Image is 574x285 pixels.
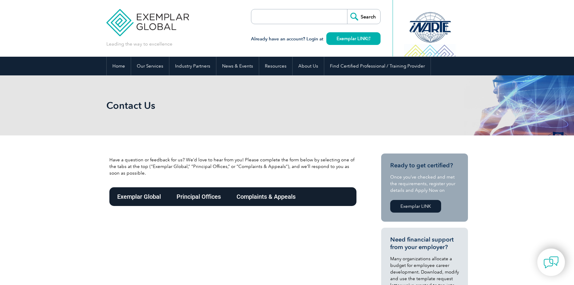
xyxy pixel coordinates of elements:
[107,57,131,75] a: Home
[106,41,172,47] p: Leading the way to excellence
[390,236,459,251] h3: Need financial support from your employer?
[544,255,559,270] img: contact-chat.png
[293,57,324,75] a: About Us
[326,32,381,45] a: Exemplar LINK
[367,37,370,40] img: open_square.png
[109,187,169,206] div: Exemplar Global
[109,157,356,176] p: Have a question or feedback for us? We’d love to hear from you! Please complete the form below by...
[169,57,216,75] a: Industry Partners
[390,174,459,194] p: Once you’ve checked and met the requirements, register your details and Apply Now on
[390,162,459,169] h3: Ready to get certified?
[169,187,229,206] div: Principal Offices
[390,200,441,213] a: Exemplar LINK
[347,9,380,24] input: Search
[324,57,431,75] a: Find Certified Professional / Training Provider
[229,187,303,206] div: Complaints & Appeals
[259,57,292,75] a: Resources
[131,57,169,75] a: Our Services
[216,57,259,75] a: News & Events
[251,35,381,43] h3: Already have an account? Login at
[106,100,338,111] h1: Contact Us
